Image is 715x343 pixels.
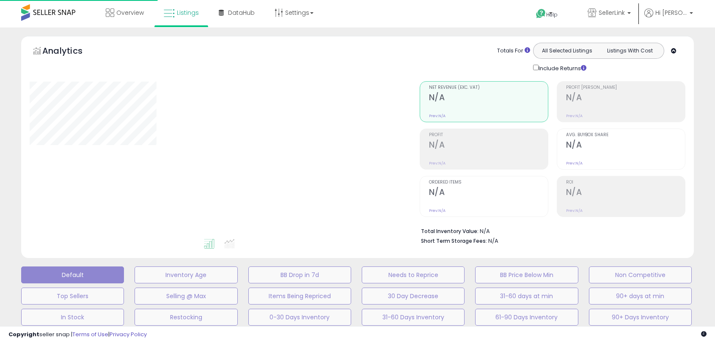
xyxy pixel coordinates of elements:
button: Restocking [135,309,237,326]
h2: N/A [566,187,685,199]
a: Hi [PERSON_NAME] [644,8,693,27]
button: BB Price Below Min [475,266,578,283]
small: Prev: N/A [566,113,583,118]
h2: N/A [566,140,685,151]
span: SellerLink [599,8,625,17]
a: Help [529,2,574,27]
button: Default [21,266,124,283]
span: Net Revenue (Exc. VAT) [429,85,548,90]
span: Hi [PERSON_NAME] [655,8,687,17]
button: Non Competitive [589,266,692,283]
button: Selling @ Max [135,288,237,305]
button: 61-90 Days Inventory [475,309,578,326]
button: 31-60 Days Inventory [362,309,465,326]
h2: N/A [429,140,548,151]
button: Items Being Repriced [248,288,351,305]
span: Profit [PERSON_NAME] [566,85,685,90]
span: Listings [177,8,199,17]
small: Prev: N/A [566,161,583,166]
button: BB Drop in 7d [248,266,351,283]
div: Include Returns [527,63,597,73]
span: ROI [566,180,685,185]
small: Prev: N/A [429,208,445,213]
b: Total Inventory Value: [421,228,478,235]
span: Help [546,11,558,18]
button: In Stock [21,309,124,326]
span: Ordered Items [429,180,548,185]
small: Prev: N/A [429,113,445,118]
strong: Copyright [8,330,39,338]
div: seller snap | | [8,331,147,339]
button: All Selected Listings [536,45,599,56]
li: N/A [421,225,679,236]
button: 30 Day Decrease [362,288,465,305]
small: Prev: N/A [429,161,445,166]
i: Get Help [536,8,546,19]
small: Prev: N/A [566,208,583,213]
button: Listings With Cost [598,45,661,56]
span: Profit [429,133,548,137]
button: 90+ Days Inventory [589,309,692,326]
h5: Analytics [42,45,99,59]
button: Top Sellers [21,288,124,305]
span: Avg. Buybox Share [566,133,685,137]
span: N/A [488,237,498,245]
button: Needs to Reprice [362,266,465,283]
button: 31-60 days at min [475,288,578,305]
h2: N/A [429,93,548,104]
h2: N/A [429,187,548,199]
div: Totals For [497,47,530,55]
b: Short Term Storage Fees: [421,237,487,244]
h2: N/A [566,93,685,104]
button: 0-30 Days Inventory [248,309,351,326]
span: Overview [116,8,144,17]
button: Inventory Age [135,266,237,283]
span: DataHub [228,8,255,17]
button: 90+ days at min [589,288,692,305]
